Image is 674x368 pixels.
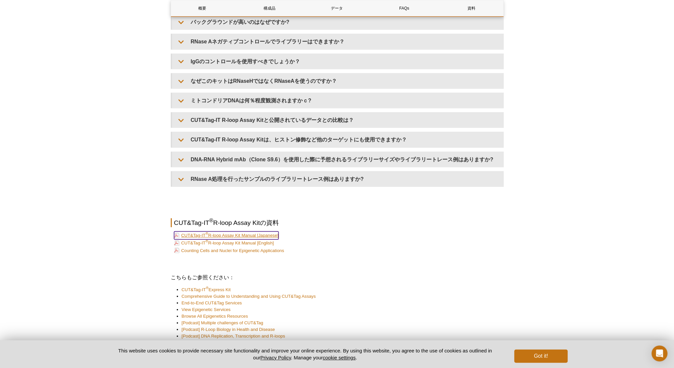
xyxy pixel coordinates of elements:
[171,218,504,227] h2: CUT&Tag-IT R-loop Assay Kitの資料
[172,132,503,147] summary: CUT&Tag-IT R-loop Assay Kitは、ヒストン修飾など他のターゲットにも使用できますか？
[107,347,504,361] p: This website uses cookies to provide necessary site functionality and improve your online experie...
[174,239,274,247] a: CUT&Tag-IT®R-loop Assay Kit Manual [English]
[182,326,275,333] a: [Podcast] R-Loop Biology in Health and Disease
[172,15,503,29] summary: バックグラウンドが高いのはなぜですか?
[514,349,567,363] button: Got it!
[440,0,503,16] a: 資料
[209,218,213,223] sup: ®
[172,93,503,108] summary: ミトコンドリアDNAは何％程度観測されますかｃ?
[172,172,503,186] summary: RNase A処理を行ったサンプルのライブラリートレース例はありますか?
[174,247,284,254] a: Counting Cells and Nuclei for Epigenetic Applications
[182,287,231,293] a: CUT&Tag-IT®Express Kit
[172,74,503,88] summary: なぜこのキットはRNaseHではなくRNaseAを使うのですか？
[306,0,368,16] a: データ
[206,232,208,236] sup: ®
[172,34,503,49] summary: RNase Aネガティブコントロールでライブラリーはできますか？
[182,300,242,306] a: End-to-End CUT&Tag Services
[182,320,263,326] a: [Podcast] Multiple challenges of CUT&Tag
[172,113,503,128] summary: CUT&Tag-IT R-loop Assay Kitと公開されているデータとの比較は？
[260,355,291,360] a: Privacy Policy
[174,232,278,239] a: CUT&Tag-IT®R-loop Assay Kit Manual [Japanese]
[182,333,285,340] a: [Podcast] DNA Replication, Transcription and R-loops
[182,306,231,313] a: View Epigenetic Services
[206,239,208,243] sup: ®
[373,0,435,16] a: FAQs
[172,152,503,167] summary: DNA-RNA Hybrid mAb（Clone S9.6）を使用した際に予想されるライブラリーサイズやライブラリートレース例はありますか?
[323,355,355,360] button: cookie settings
[238,0,301,16] a: 構成品
[171,0,233,16] a: 概要
[182,313,248,320] a: Browse All Epigenetics Resources
[171,274,504,282] h3: こちらもご参照ください：
[206,286,209,290] sup: ®
[651,345,667,361] div: Open Intercom Messenger
[182,293,316,300] a: Comprehensive Guide to Understanding and Using CUT&Tag Assays
[172,54,503,69] summary: IgGのコントロールを使用すべきでしょうか？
